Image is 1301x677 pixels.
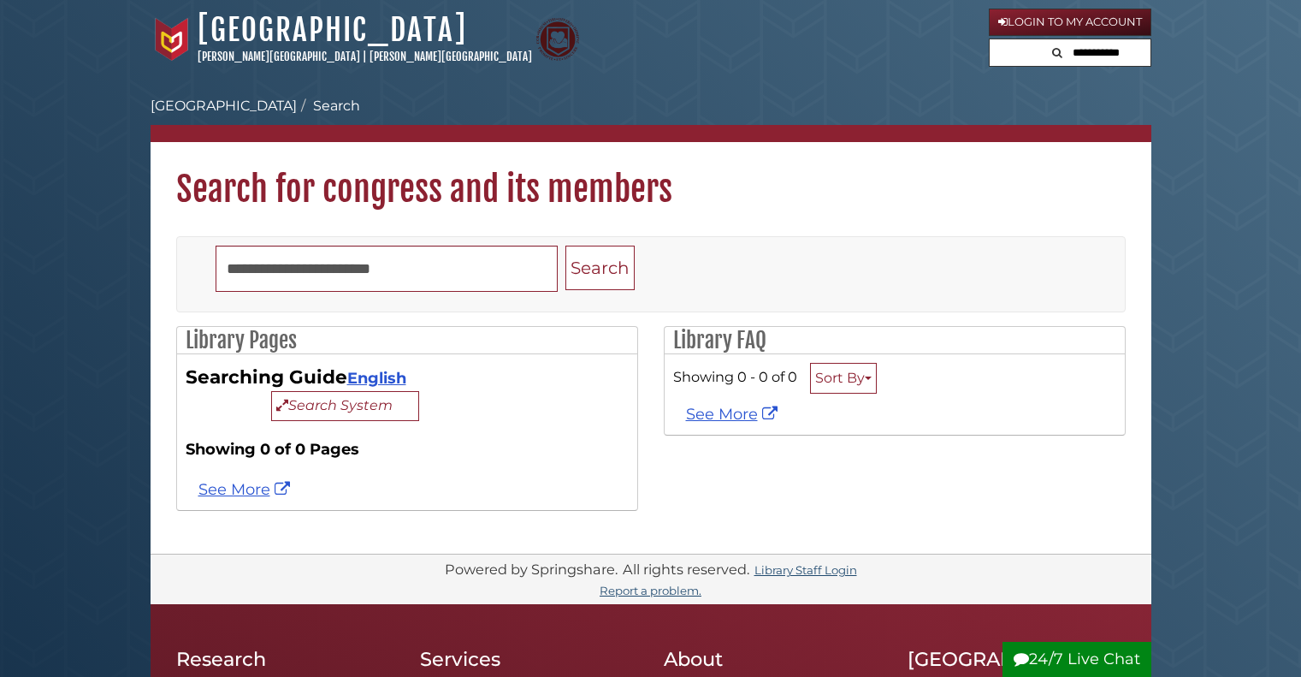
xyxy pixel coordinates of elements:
h2: Research [176,647,394,671]
button: Sort By [810,363,877,394]
a: English [347,369,406,388]
li: Search [297,96,360,116]
div: All rights reserved. [620,561,752,578]
button: Search [565,246,635,291]
a: Report a problem. [600,584,701,597]
h2: Library FAQ [665,327,1125,354]
a: See More [686,405,782,424]
i: Search [1052,47,1062,58]
button: 24/7 Live Chat [1002,642,1151,677]
button: Search [1047,39,1067,62]
a: [GEOGRAPHIC_DATA] [151,98,297,114]
nav: breadcrumb [151,96,1151,142]
h2: Services [420,647,638,671]
a: [PERSON_NAME][GEOGRAPHIC_DATA] [370,50,532,63]
h1: Search for congress and its members [151,142,1151,211]
a: Library Staff Login [754,563,857,577]
div: Searching Guide [186,363,629,421]
h2: [GEOGRAPHIC_DATA] [908,647,1126,671]
a: [PERSON_NAME][GEOGRAPHIC_DATA] [198,50,360,63]
img: Calvin University [151,18,193,61]
strong: Showing 0 of 0 Pages [186,438,629,461]
span: Showing 0 - 0 of 0 [673,368,797,385]
button: Search System [271,391,419,421]
a: See more congress and its members results [198,480,294,499]
span: | [363,50,367,63]
a: [GEOGRAPHIC_DATA] [198,11,467,49]
a: Login to My Account [989,9,1151,36]
div: Powered by Springshare. [442,561,620,578]
h2: Library Pages [177,327,637,354]
h2: About [664,647,882,671]
img: Calvin Theological Seminary [536,18,579,61]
